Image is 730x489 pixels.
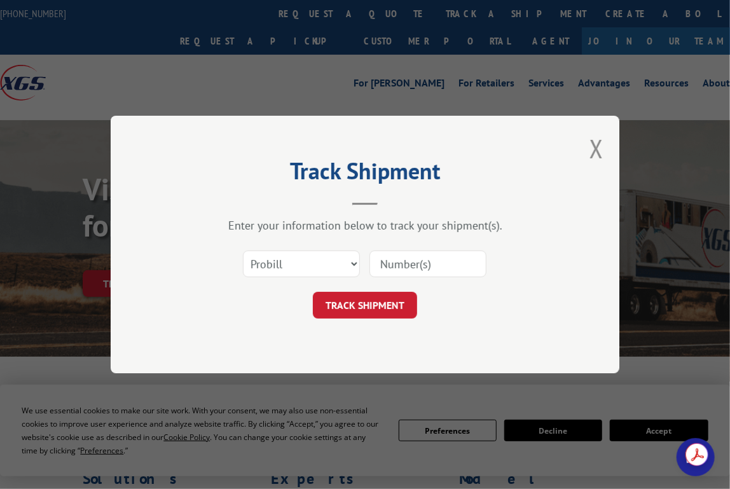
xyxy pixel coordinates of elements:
[313,292,417,319] button: TRACK SHIPMENT
[174,162,556,186] h2: Track Shipment
[369,251,486,277] input: Number(s)
[677,438,715,476] div: Open chat
[589,132,603,165] button: Close modal
[174,218,556,233] div: Enter your information below to track your shipment(s).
